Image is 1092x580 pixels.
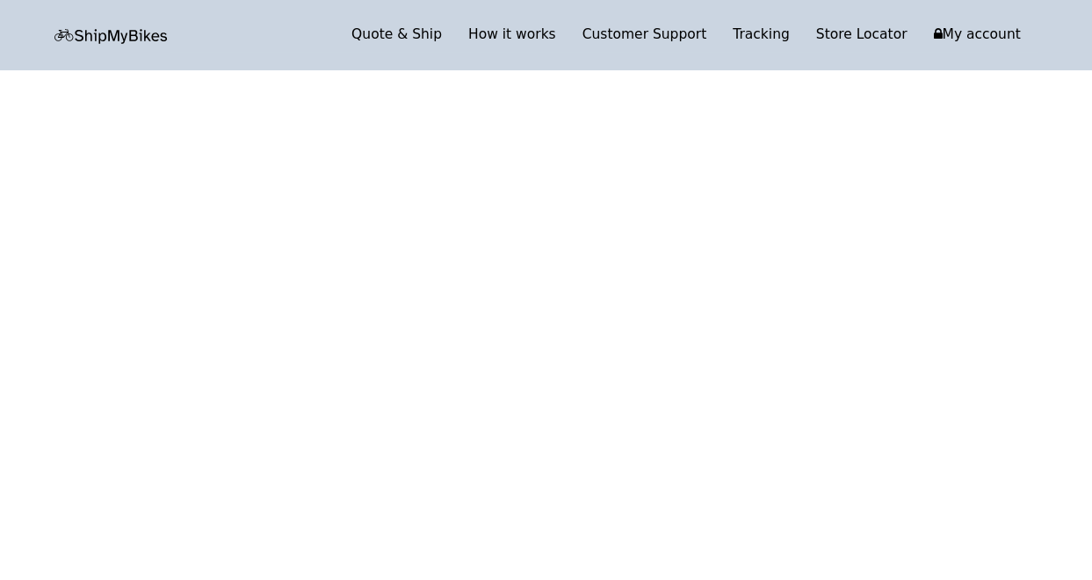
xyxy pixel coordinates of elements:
img: letsbox [54,29,169,44]
a: How it works [455,23,569,47]
a: Customer Support [569,23,720,47]
a: Quote & Ship [338,23,455,47]
a: My account [920,23,1033,47]
a: Store Locator [803,23,921,47]
a: Tracking [720,23,803,47]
